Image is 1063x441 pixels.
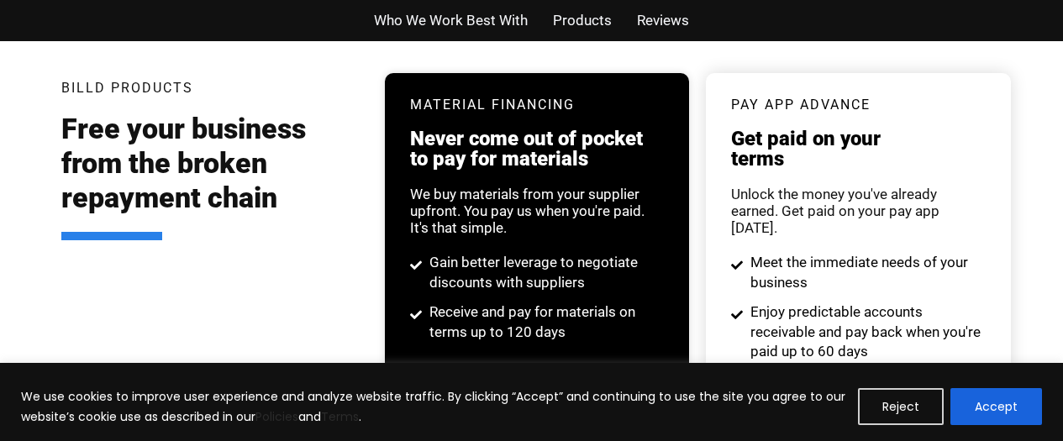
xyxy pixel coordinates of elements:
span: Gain better leverage to negotiate discounts with suppliers [425,253,665,293]
h3: Never come out of pocket to pay for materials [410,129,664,169]
span: Receive and pay for materials on terms up to 120 days [425,302,665,343]
a: Who We Work Best With [374,8,528,33]
h3: Get paid on your terms [731,129,985,169]
h3: Billd Products [61,81,193,95]
a: Policies [255,408,298,425]
button: Reject [858,388,944,425]
a: Products [553,8,612,33]
p: We use cookies to improve user experience and analyze website traffic. By clicking “Accept” and c... [21,386,845,427]
div: Unlock the money you've already earned. Get paid on your pay app [DATE]. [731,186,985,236]
a: Reviews [637,8,689,33]
button: Accept [950,388,1042,425]
span: Meet the immediate needs of your business [746,253,986,293]
div: We buy materials from your supplier upfront. You pay us when you're paid. It's that simple. [410,186,664,236]
h2: Free your business from the broken repayment chain [61,112,360,239]
span: Enjoy predictable accounts receivable and pay back when you're paid up to 60 days [746,302,986,362]
h3: Material Financing [410,98,664,112]
a: Terms [321,408,359,425]
h3: pay app advance [731,98,985,112]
